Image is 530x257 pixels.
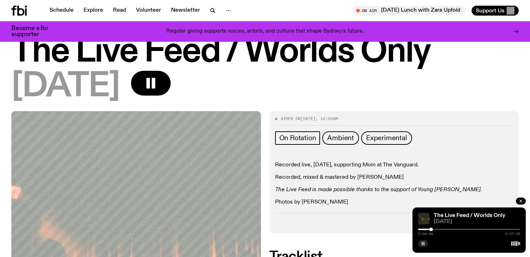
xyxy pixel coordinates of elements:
[167,6,204,16] a: Newsletter
[505,232,520,236] span: 0:37:33
[275,187,482,193] em: The Live Feed is made possible thanks to the support of Young [PERSON_NAME].
[281,116,301,121] span: Aired on
[472,6,519,16] button: Support Us
[109,6,130,16] a: Read
[322,131,359,145] a: Ambient
[275,199,513,206] p: Photos by [PERSON_NAME]
[79,6,107,16] a: Explore
[275,162,513,169] p: Recorded live, [DATE], supporting Moin at The Vanguard.
[315,116,338,121] span: , 12:00am
[361,131,412,145] a: Experimental
[434,213,505,218] a: The Live Feed / Worlds Only
[45,6,78,16] a: Schedule
[476,7,505,14] span: Support Us
[434,219,520,224] span: [DATE]
[418,213,429,224] img: A grainy film image of shadowy band figures on stage, with red light behind them
[279,134,316,142] span: On Rotation
[366,134,407,142] span: Experimental
[11,25,57,38] h3: Become a fbi supporter
[353,6,466,16] button: On Air[DATE] Lunch with Zara Upfold
[327,134,354,142] span: Ambient
[11,36,519,68] h1: The Live Feed / Worlds Only
[166,28,364,35] p: Regular giving supports voices, artists, and culture that shape Sydney’s future.
[418,232,433,236] span: 0:04:46
[301,116,315,121] span: [DATE]
[275,174,513,181] p: Recorded, mixed & mastered by [PERSON_NAME]
[275,131,320,145] a: On Rotation
[132,6,165,16] a: Volunteer
[11,71,120,103] span: [DATE]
